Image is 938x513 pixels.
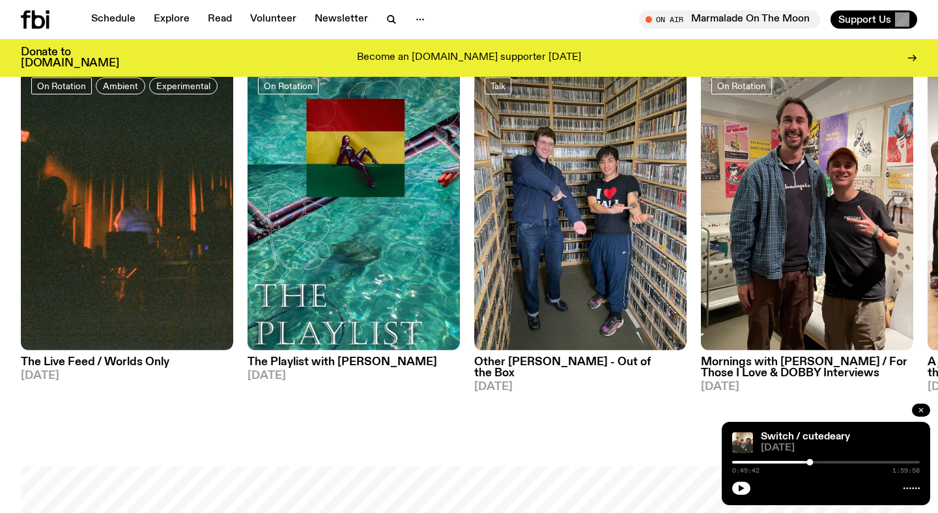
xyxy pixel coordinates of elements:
[21,350,233,381] a: The Live Feed / Worlds Only[DATE]
[248,67,460,350] img: The poster for this episode of The Playlist. It features the album artwork for Amaarae's BLACK ST...
[146,10,197,29] a: Explore
[717,81,766,90] span: On Rotation
[639,10,820,29] button: On AirMarmalade On The Moon
[21,357,233,368] h3: The Live Feed / Worlds Only
[248,370,460,381] span: [DATE]
[83,10,143,29] a: Schedule
[31,77,92,94] a: On Rotation
[357,52,581,64] p: Become an [DOMAIN_NAME] supporter [DATE]
[37,81,86,90] span: On Rotation
[711,77,772,94] a: On Rotation
[248,357,460,368] h3: The Playlist with [PERSON_NAME]
[474,67,687,350] img: Matt Do & Other Joe
[474,350,687,393] a: Other [PERSON_NAME] - Out of the Box[DATE]
[248,350,460,381] a: The Playlist with [PERSON_NAME][DATE]
[761,432,850,442] a: Switch / cutedeary
[242,10,304,29] a: Volunteer
[701,381,913,393] span: [DATE]
[701,357,913,379] h3: Mornings with [PERSON_NAME] / For Those I Love & DOBBY Interviews
[264,81,313,90] span: On Rotation
[490,81,505,90] span: Talk
[892,467,920,474] span: 1:59:58
[258,77,319,94] a: On Rotation
[103,81,138,90] span: Ambient
[732,467,760,474] span: 0:49:42
[831,10,917,29] button: Support Us
[485,77,511,94] a: Talk
[21,370,233,381] span: [DATE]
[21,47,119,69] h3: Donate to [DOMAIN_NAME]
[96,77,145,94] a: Ambient
[761,443,920,453] span: [DATE]
[149,77,218,94] a: Experimental
[200,10,240,29] a: Read
[838,14,891,25] span: Support Us
[474,381,687,393] span: [DATE]
[701,67,913,350] img: DOBBY and Ben in the fbi.radio studio, standing in front of some tour posters
[21,67,233,350] img: A grainy film image of shadowy band figures on stage, with red light behind them
[732,432,753,453] img: A warm film photo of the switch team sitting close together. from left to right: Cedar, Lau, Sand...
[701,350,913,393] a: Mornings with [PERSON_NAME] / For Those I Love & DOBBY Interviews[DATE]
[474,357,687,379] h3: Other [PERSON_NAME] - Out of the Box
[156,81,210,90] span: Experimental
[307,10,376,29] a: Newsletter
